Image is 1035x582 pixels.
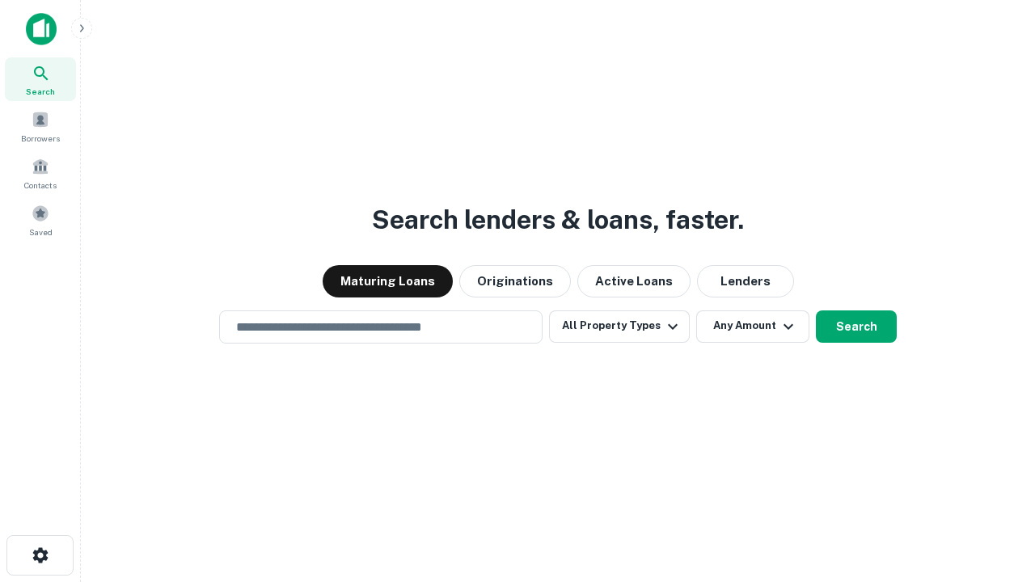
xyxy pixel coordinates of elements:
[24,179,57,192] span: Contacts
[26,13,57,45] img: capitalize-icon.png
[816,310,897,343] button: Search
[5,104,76,148] a: Borrowers
[5,198,76,242] a: Saved
[29,226,53,238] span: Saved
[696,310,809,343] button: Any Amount
[459,265,571,297] button: Originations
[5,57,76,101] a: Search
[372,200,744,239] h3: Search lenders & loans, faster.
[5,151,76,195] a: Contacts
[26,85,55,98] span: Search
[577,265,691,297] button: Active Loans
[697,265,794,297] button: Lenders
[549,310,690,343] button: All Property Types
[323,265,453,297] button: Maturing Loans
[21,132,60,145] span: Borrowers
[954,401,1035,479] iframe: Chat Widget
